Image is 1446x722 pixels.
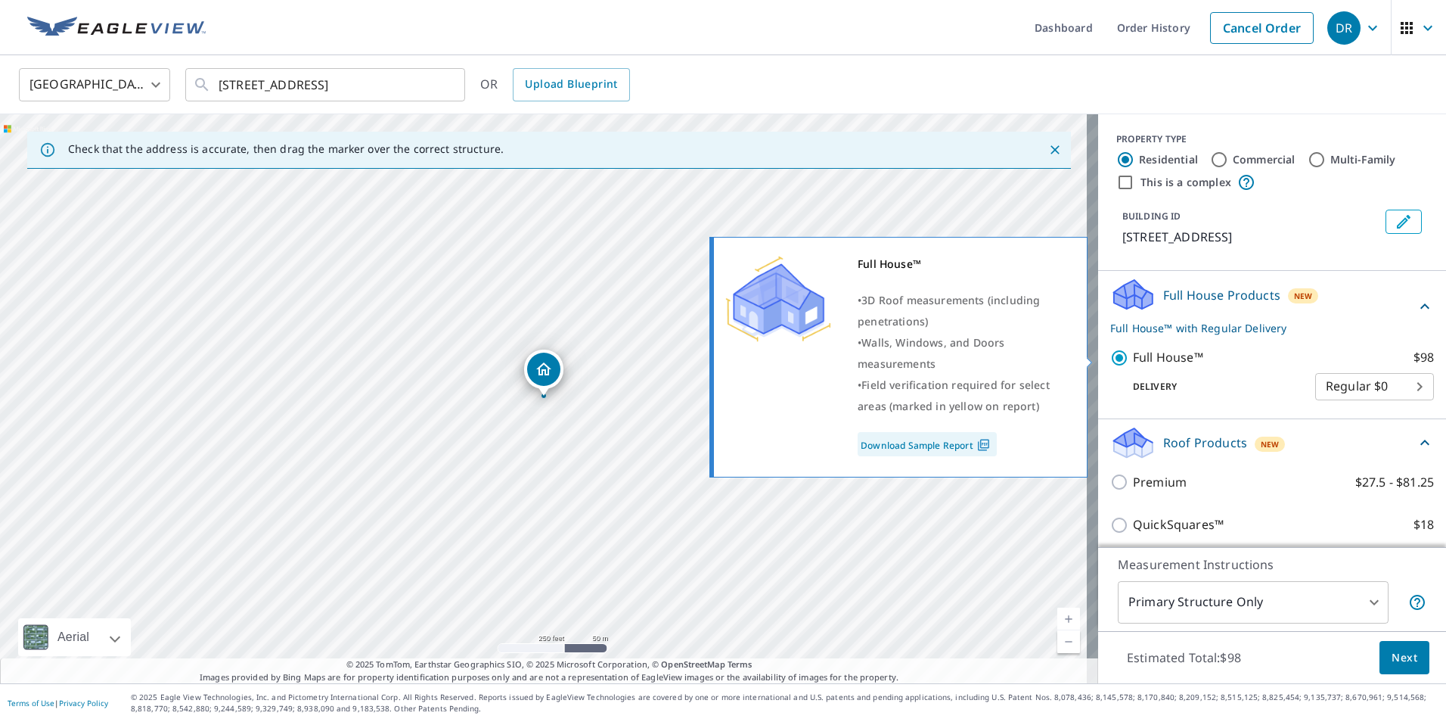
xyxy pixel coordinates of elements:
span: Next [1392,649,1417,668]
p: Estimated Total: $98 [1115,641,1253,674]
div: • [858,375,1068,417]
a: Cancel Order [1210,12,1314,44]
a: Privacy Policy [59,698,108,708]
span: Walls, Windows, and Doors measurements [858,335,1004,371]
p: [STREET_ADDRESS] [1122,228,1379,246]
button: Next [1379,641,1429,675]
a: Current Level 17, Zoom In [1057,608,1080,630]
a: Download Sample Report [858,432,997,456]
span: © 2025 TomTom, Earthstar Geographics SIO, © 2025 Microsoft Corporation, © [346,658,752,671]
p: Check that the address is accurate, then drag the marker over the correct structure. [68,142,504,156]
span: Field verification required for select areas (marked in yellow on report) [858,378,1050,413]
div: Roof ProductsNew [1110,425,1434,461]
span: Upload Blueprint [525,75,617,94]
p: Measurement Instructions [1118,556,1426,574]
p: Full House™ with Regular Delivery [1110,320,1416,336]
a: Terms [728,658,752,670]
p: Delivery [1110,380,1315,394]
span: New [1261,438,1280,450]
span: Your report will include only the primary structure on the property. For example, a detached gara... [1408,593,1426,612]
a: OpenStreetMap [661,658,725,670]
div: Aerial [18,618,131,656]
label: Multi-Family [1330,152,1396,167]
div: OR [480,68,630,101]
p: © 2025 Eagle View Technologies, Inc. and Pictometry International Corp. All Rights Reserved. Repo... [131,692,1438,714]
div: PROPERTY TYPE [1116,132,1428,146]
p: BUILDING ID [1122,210,1181,223]
div: Full House™ [858,254,1068,275]
div: • [858,290,1068,332]
a: Upload Blueprint [513,68,629,101]
div: Aerial [53,618,94,656]
label: Residential [1139,152,1198,167]
p: $98 [1413,348,1434,367]
p: | [8,699,108,708]
span: 3D Roof measurements (including penetrations) [858,293,1040,328]
p: Roof Products [1163,434,1247,452]
a: Terms of Use [8,698,54,708]
label: This is a complex [1140,175,1231,190]
p: $18 [1413,515,1434,534]
p: Premium [1133,473,1187,492]
button: Edit building 1 [1385,210,1422,234]
div: Full House ProductsNewFull House™ with Regular Delivery [1110,277,1434,336]
button: Close [1045,140,1065,160]
div: Regular $0 [1315,366,1434,408]
p: QuickSquares™ [1133,515,1224,534]
span: New [1294,290,1313,302]
img: Premium [725,254,831,344]
div: DR [1327,11,1361,45]
img: Pdf Icon [973,438,994,452]
img: EV Logo [27,17,206,39]
p: $27.5 - $81.25 [1355,473,1434,492]
p: Full House™ [1133,348,1203,367]
a: Current Level 17, Zoom Out [1057,630,1080,653]
label: Commercial [1233,152,1296,167]
input: Search by address or latitude-longitude [219,64,434,106]
div: Dropped pin, building 1, Residential property, 20819 Oak Grove Rd Harvard, IL 60033 [524,350,563,397]
div: • [858,332,1068,375]
p: Full House Products [1163,286,1280,304]
div: Primary Structure Only [1118,581,1389,624]
div: [GEOGRAPHIC_DATA] [19,64,170,106]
